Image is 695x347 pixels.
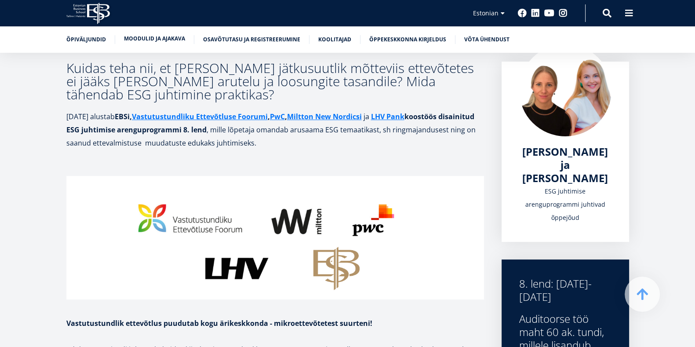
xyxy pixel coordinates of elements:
[519,277,611,303] div: 8. lend: [DATE]-[DATE]
[519,44,611,136] img: Kristiina Esop ja Merili Vares foto
[519,185,611,224] div: ESG juhtimise arenguprogrammi juhtivad õppejõud
[519,145,611,185] a: [PERSON_NAME] ja [PERSON_NAME]
[559,9,568,18] a: Instagram
[66,110,484,150] p: [DATE] alustab ja , mille lõpetaja omandab arusaama ESG temaatikast, sh ringmajandusest ning on s...
[66,318,372,328] strong: Vastutustundlik ettevõtlus puudutab kogu ärikeskkonda - mikroettevõtetest suurteni!
[518,9,527,18] a: Facebook
[318,35,351,44] a: Koolitajad
[270,110,285,123] a: PwC
[531,9,540,18] a: Linkedin
[287,110,362,123] a: Miltton New Nordicsi
[66,62,484,101] h3: Kuidas teha nii, et [PERSON_NAME] jätkusuutlik mõtteviis ettevõtetes ei jääks [PERSON_NAME] arute...
[544,9,554,18] a: Youtube
[464,35,509,44] a: Võta ühendust
[115,112,364,121] strong: EBSi, , ,
[371,110,404,123] a: LHV Pank
[203,35,300,44] a: Osavõtutasu ja registreerumine
[132,110,268,123] a: Vastutustundliku Ettevõtluse Foorumi
[522,144,608,185] span: [PERSON_NAME] ja [PERSON_NAME]
[369,35,446,44] a: Õppekeskkonna kirjeldus
[124,34,185,43] a: Moodulid ja ajakava
[66,35,106,44] a: Õpiväljundid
